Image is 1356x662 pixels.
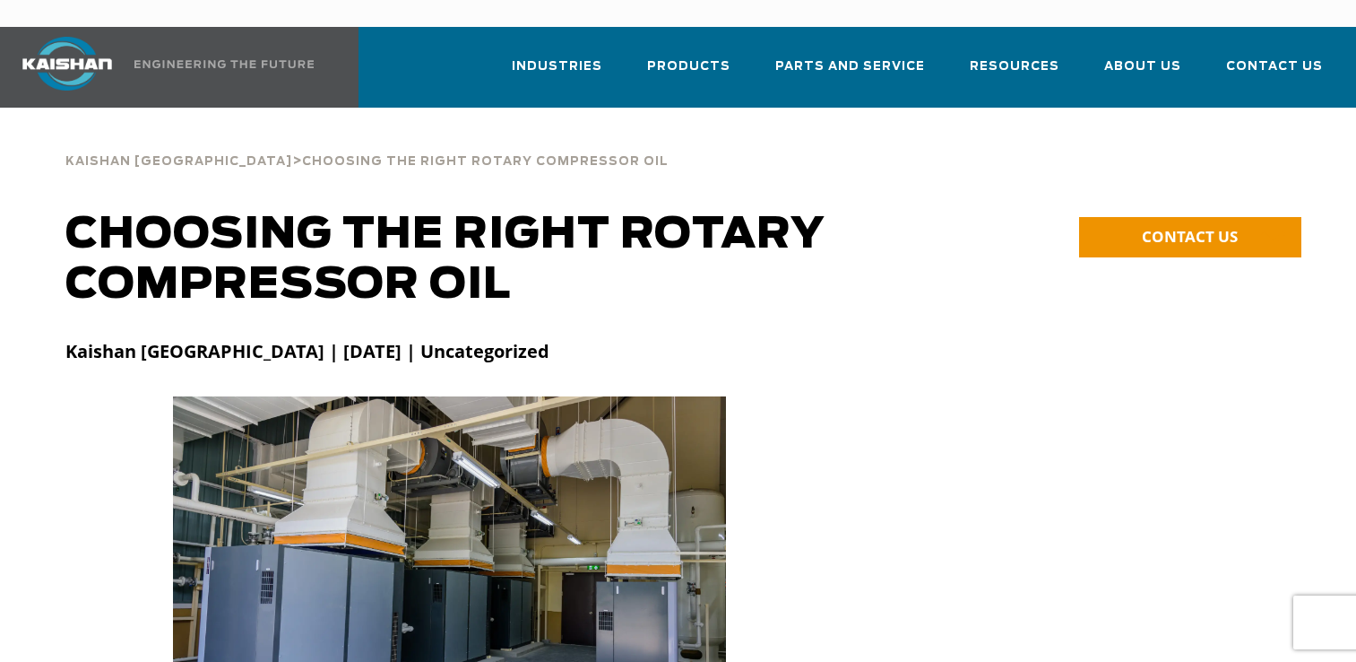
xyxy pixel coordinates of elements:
[1226,57,1323,77] span: Contact Us
[970,57,1059,77] span: Resources
[1226,43,1323,104] a: Contact Us
[302,156,669,168] span: Choosing the Right Rotary Compressor Oil
[302,152,669,169] a: Choosing the Right Rotary Compressor Oil
[65,156,292,168] span: Kaishan [GEOGRAPHIC_DATA]
[65,210,980,310] h1: Choosing the Right Rotary Compressor Oil
[512,43,602,104] a: Industries
[775,43,925,104] a: Parts and Service
[970,43,1059,104] a: Resources
[647,57,730,77] span: Products
[65,152,292,169] a: Kaishan [GEOGRAPHIC_DATA]
[1079,217,1301,257] a: CONTACT US
[512,57,602,77] span: Industries
[775,57,925,77] span: Parts and Service
[65,135,669,176] div: >
[1142,226,1238,247] span: CONTACT US
[134,60,314,68] img: Engineering the future
[65,339,549,363] strong: Kaishan [GEOGRAPHIC_DATA] | [DATE] | Uncategorized
[1104,43,1181,104] a: About Us
[1104,57,1181,77] span: About Us
[647,43,730,104] a: Products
